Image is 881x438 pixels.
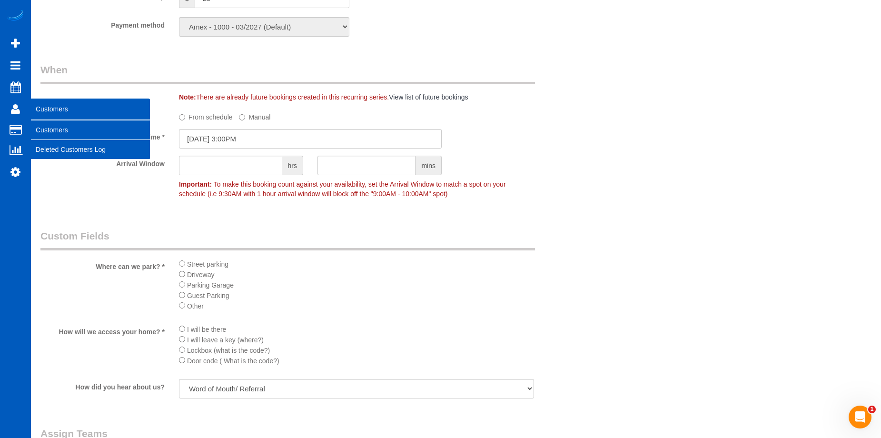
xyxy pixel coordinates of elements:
[239,109,270,122] label: Manual
[179,180,506,198] span: To make this booking count against your availability, set the Arrival Window to match a spot on y...
[187,336,264,344] span: I will leave a key (where?)
[187,357,279,365] span: Door code ( What is the code?)
[179,114,185,120] input: From schedule
[187,260,228,268] span: Street parking
[33,156,172,169] label: Arrival Window
[239,114,245,120] input: Manual
[172,92,587,102] div: There are already future bookings created in this recurring series.
[179,180,212,188] strong: Important:
[849,406,871,428] iframe: Intercom live chat
[40,63,535,84] legend: When
[282,156,303,175] span: hrs
[187,326,226,333] span: I will be there
[187,281,234,289] span: Parking Garage
[31,98,150,120] span: Customers
[31,120,150,159] ul: Customers
[179,109,233,122] label: From schedule
[389,93,468,101] a: View list of future bookings
[6,10,25,23] img: Automaid Logo
[868,406,876,413] span: 1
[33,259,172,271] label: Where can we park? *
[40,229,535,250] legend: Custom Fields
[33,379,172,392] label: How did you hear about us?
[31,140,150,159] a: Deleted Customers Log
[187,271,215,279] span: Driveway
[187,302,204,310] span: Other
[33,17,172,30] label: Payment method
[179,129,442,149] input: MM/DD/YYYY HH:MM
[31,120,150,139] a: Customers
[187,292,229,299] span: Guest Parking
[187,347,270,354] span: Lockbox (what is the code?)
[33,324,172,337] label: How will we access your home? *
[416,156,442,175] span: mins
[179,93,196,101] strong: Note:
